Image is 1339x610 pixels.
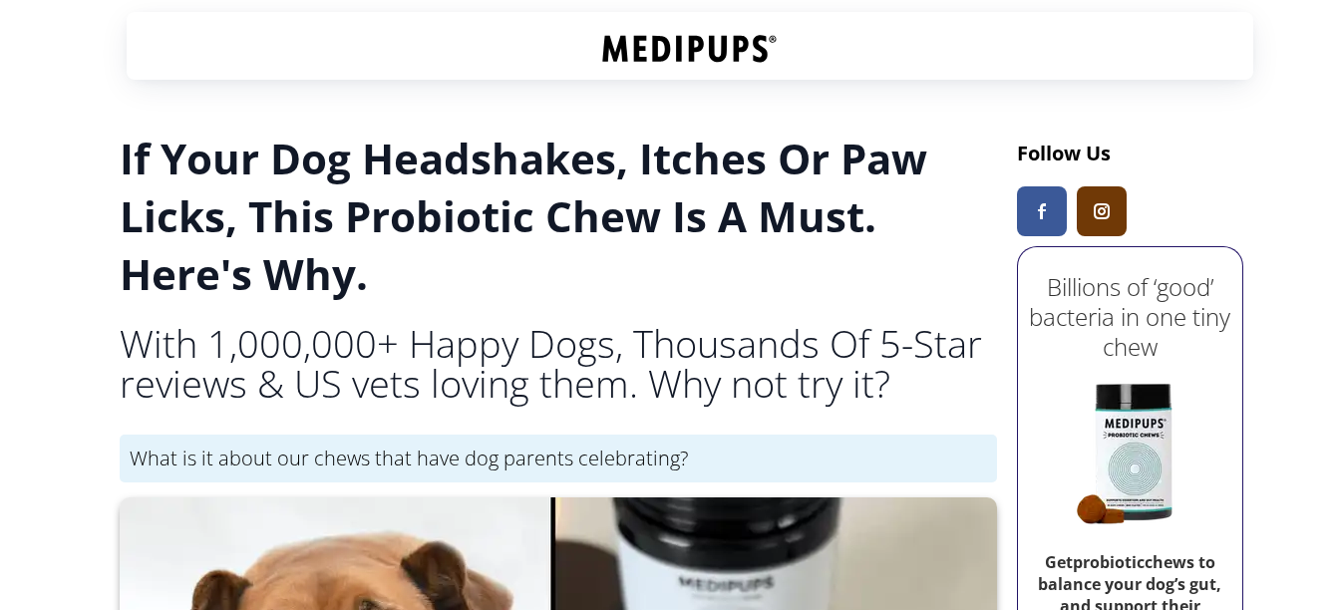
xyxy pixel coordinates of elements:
h3: Follow Us [1017,140,1243,166]
h2: With 1,000,000+ Happy Dogs, Thousands Of 5-Star reviews & US vets loving them. Why not try it? [120,323,997,403]
img: Medipups Instagram [1094,203,1110,219]
img: Medipups Facebook [1038,203,1046,219]
h1: If Your Dog Headshakes, Itches Or Paw Licks, This Probiotic Chew Is A Must. Here's Why. [120,130,997,303]
h2: Billions of ‘good’ bacteria in one tiny chew [1023,272,1237,362]
div: What is it about our chews that have dog parents celebrating? [120,435,997,482]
